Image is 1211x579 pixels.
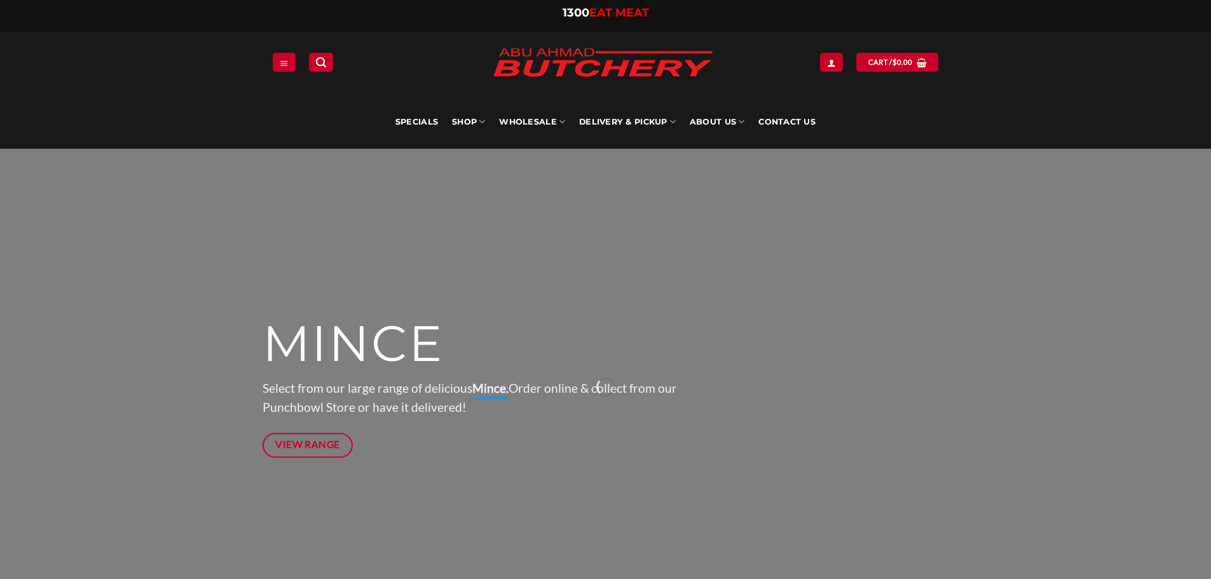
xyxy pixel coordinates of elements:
[395,95,438,149] a: Specials
[273,53,296,71] a: Menu
[452,95,485,149] a: SHOP
[482,39,723,88] img: Abu Ahmad Butchery
[263,433,353,458] a: View Range
[275,437,340,453] span: View Range
[758,95,816,149] a: Contact Us
[563,6,649,20] a: 1300EAT MEAT
[263,381,677,415] span: Select from our large range of delicious Order online & collect from our Punchbowl Store or have ...
[589,6,649,20] span: EAT MEAT
[579,95,676,149] a: Delivery & Pickup
[563,6,589,20] span: 1300
[263,313,444,374] span: MINCE
[309,53,333,71] a: Search
[856,53,938,71] a: View cart
[893,58,913,66] bdi: 0.00
[499,95,565,149] a: Wholesale
[820,53,843,71] a: Login
[868,57,913,68] span: Cart /
[893,57,897,68] span: $
[472,381,509,395] strong: Mince.
[690,95,744,149] a: About Us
